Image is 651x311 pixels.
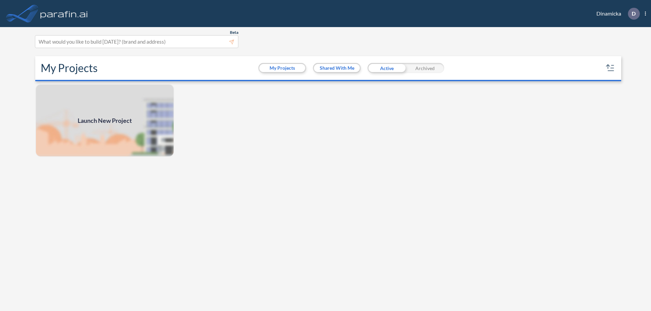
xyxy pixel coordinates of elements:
[41,62,98,74] h2: My Projects
[78,116,132,125] span: Launch New Project
[406,63,444,73] div: Archived
[230,30,238,35] span: Beta
[605,63,616,73] button: sort
[35,84,174,157] a: Launch New Project
[368,63,406,73] div: Active
[632,10,636,17] p: D
[314,64,360,72] button: Shared With Me
[259,64,305,72] button: My Projects
[35,84,174,157] img: add
[39,7,89,20] img: logo
[586,8,646,20] div: Dinamicka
